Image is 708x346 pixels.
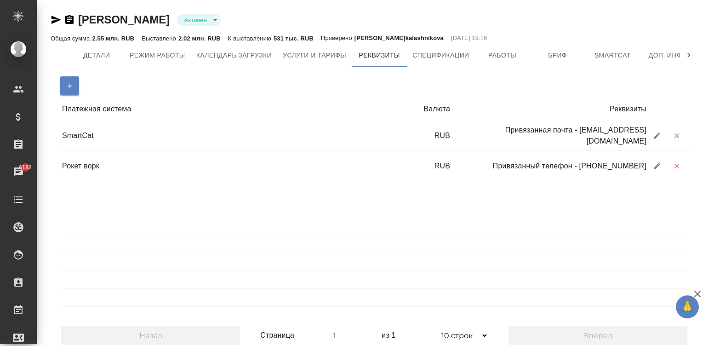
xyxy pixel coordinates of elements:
[452,121,649,150] div: Привязанная почта - [EMAIL_ADDRESS][DOMAIN_NAME]
[182,16,210,24] button: Активен
[260,327,395,344] span: Страница из
[679,297,695,317] span: 🙏
[256,157,452,175] div: RUB
[412,50,469,61] span: Спецификации
[647,156,666,175] button: Редактировать
[60,127,256,144] div: SmartCat
[177,14,221,26] div: Активен
[321,34,354,43] p: Проверено
[480,50,525,61] span: Работы
[130,50,185,61] span: Режим работы
[92,35,134,42] p: 2.55 млн. RUB
[62,100,254,118] div: Платежная система
[676,295,699,318] button: 🙏
[78,13,170,26] a: [PERSON_NAME]
[60,157,256,175] div: Рокет ворк
[51,14,62,25] button: Скопировать ссылку для ЯМессенджера
[455,100,646,118] div: Реквизиты
[64,14,75,25] button: Скопировать ссылку
[13,163,37,172] span: 6182
[256,127,452,144] div: RUB
[228,35,274,42] p: К выставлению
[667,156,686,175] button: Удалить
[452,157,649,175] div: Привязанный телефон - [PHONE_NUMBER]
[196,50,272,61] span: Календарь загрузки
[51,35,92,42] p: Общая сумма
[74,50,119,61] span: Детали
[536,50,580,61] span: Бриф
[646,50,690,61] span: Доп. инфо
[647,126,666,145] button: Редактировать
[508,326,687,345] button: Вперед
[61,326,240,345] button: Назад
[2,161,34,184] a: 6182
[178,35,221,42] p: 2.02 млн. RUB
[591,50,635,61] span: Smartcat
[357,50,401,61] span: Реквизиты
[451,34,487,43] p: [DATE] 19:16
[283,50,346,61] span: Услуги и тарифы
[142,35,178,42] p: Выставлено
[258,100,450,118] div: Валюта
[667,126,686,145] button: Удалить
[354,34,444,43] p: [PERSON_NAME]kalashnikova
[274,35,314,42] p: 531 тыс. RUB
[392,331,396,339] span: 1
